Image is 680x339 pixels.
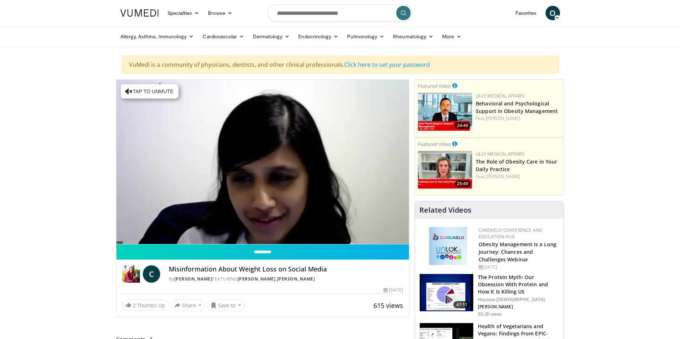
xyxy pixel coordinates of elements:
[208,300,244,311] button: Save to
[343,29,389,44] a: Pulmonology
[546,6,560,20] a: O
[419,206,471,214] h4: Related Videos
[419,274,559,317] a: 47:11 The Protein Myth: Our Obsession With Protein and How It Is Killing US Houston [DEMOGRAPHIC_...
[169,276,403,282] div: By FEATURING ,
[476,158,557,173] a: The Role of Obesity Care in Your Daily Practice
[418,151,472,189] a: 25:49
[122,300,168,311] a: 2 Thumbs Up
[476,100,558,114] a: Behavioral and Psychological Support in Obesity Management
[511,6,541,20] a: Favorites
[116,80,409,244] video-js: Video Player
[121,56,559,74] div: VuMedi is a community of physicians, dentists, and other clinical professionals.
[384,287,403,294] div: [DATE]
[478,274,559,295] h3: The Protein Myth: Our Obsession With Protein and How It Is Killing US
[486,115,520,121] a: [PERSON_NAME]
[418,93,472,131] a: 24:49
[277,276,315,282] a: [PERSON_NAME]
[478,304,559,310] p: [PERSON_NAME]
[420,274,473,312] img: b7b8b05e-5021-418b-a89a-60a270e7cf82.150x105_q85_crop-smart_upscale.jpg
[418,151,472,189] img: e1208b6b-349f-4914-9dd7-f97803bdbf1d.png.150x105_q85_crop-smart_upscale.png
[373,301,403,310] span: 615 views
[478,311,502,317] p: 93.2K views
[479,264,558,270] div: [DATE]
[121,84,179,99] button: Tap to unmute
[476,173,561,180] div: Feat.
[163,6,204,20] a: Specialties
[133,302,136,309] span: 2
[249,29,294,44] a: Dermatology
[143,265,160,283] a: C
[479,241,556,263] a: Obesity Management is a Long Journey: Chances and Challenges Webinar
[478,297,559,303] p: Houston [DEMOGRAPHIC_DATA]
[476,151,525,157] a: Lilly Medical Affairs
[453,301,471,308] span: 47:11
[438,29,466,44] a: More
[479,227,542,240] a: CaReMeLO Conference and Education Hub
[174,276,213,282] a: [PERSON_NAME]
[429,227,467,265] img: 45df64a9-a6de-482c-8a90-ada250f7980c.png.150x105_q85_autocrop_double_scale_upscale_version-0.2.jpg
[455,181,470,187] span: 25:49
[120,9,159,17] img: VuMedi Logo
[476,115,561,122] div: Feat.
[198,29,248,44] a: Cardiovascular
[169,265,403,273] h4: Misinformation About Weight Loss on Social Media
[418,141,451,147] small: Featured Video
[204,6,237,20] a: Browse
[455,122,470,129] span: 24:49
[238,276,276,282] a: [PERSON_NAME]
[476,93,525,99] a: Lilly Medical Affairs
[294,29,343,44] a: Endocrinology
[116,29,198,44] a: Allergy, Asthma, Immunology
[418,83,451,89] small: Featured Video
[389,29,438,44] a: Rheumatology
[122,265,140,283] img: Dr. Carolynn Francavilla
[344,61,430,69] a: Click here to set your password
[268,4,412,22] input: Search topics, interventions
[171,300,205,311] button: Share
[418,93,472,131] img: ba3304f6-7838-4e41-9c0f-2e31ebde6754.png.150x105_q85_crop-smart_upscale.png
[486,173,520,179] a: [PERSON_NAME]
